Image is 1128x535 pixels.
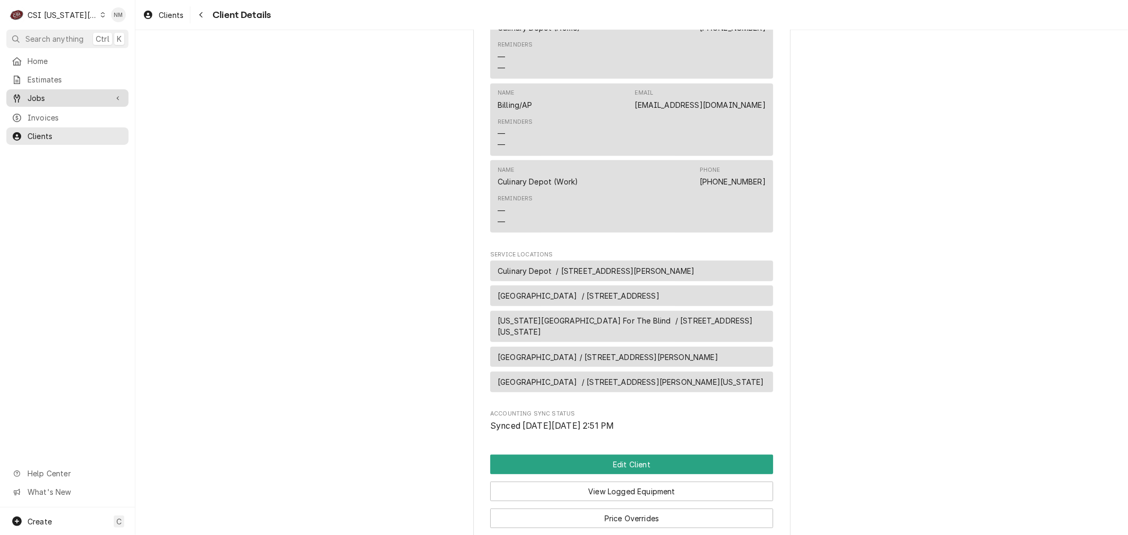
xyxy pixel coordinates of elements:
span: Accounting Sync Status [490,420,773,432]
div: Nancy Manuel's Avatar [111,7,126,22]
span: Home [27,56,123,67]
a: Clients [6,127,129,145]
div: Button Group Row [490,474,773,501]
div: Contact [490,160,773,233]
span: Estimates [27,74,123,85]
div: Reminders [498,41,533,49]
span: Invoices [27,112,123,123]
div: — [498,51,505,62]
span: [GEOGRAPHIC_DATA] / [STREET_ADDRESS] [498,290,659,301]
div: Billing/AP [498,99,533,110]
div: Accounting Sync Status [490,410,773,432]
a: [PHONE_NUMBER] [700,177,766,186]
div: Name [498,166,578,187]
span: C [116,516,122,527]
div: Name [498,89,515,97]
div: Reminders [498,195,533,203]
div: Service Location [490,311,773,343]
div: Service Locations List [490,261,773,396]
div: Email [635,89,766,110]
span: Ctrl [96,33,109,44]
div: — [498,139,505,150]
span: Create [27,517,52,526]
button: Edit Client [490,455,773,474]
div: Reminders [498,41,533,73]
button: Navigate back [192,6,209,23]
div: Reminders [498,195,533,227]
div: Phone [700,166,720,174]
span: What's New [27,486,122,497]
span: Search anything [25,33,84,44]
div: Service Location [490,261,773,281]
div: Service Locations [490,251,773,397]
div: NM [111,7,126,22]
button: Search anythingCtrlK [6,30,129,48]
a: Go to Help Center [6,465,129,482]
div: C [10,7,24,22]
span: Clients [27,131,123,142]
div: CSI Kansas City's Avatar [10,7,24,22]
button: View Logged Equipment [490,482,773,501]
div: Contact [490,84,773,156]
div: Button Group Row [490,455,773,474]
button: Price Overrides [490,509,773,528]
a: Estimates [6,71,129,88]
a: Home [6,52,129,70]
div: — [498,205,505,216]
div: — [498,62,505,73]
span: K [117,33,122,44]
div: Button Group [490,455,773,528]
span: Accounting Sync Status [490,410,773,418]
a: Clients [139,6,188,24]
span: [GEOGRAPHIC_DATA] / [STREET_ADDRESS][PERSON_NAME] [498,352,718,363]
span: Clients [159,10,184,21]
span: Jobs [27,93,107,104]
span: Client Details [209,8,271,22]
span: Synced [DATE][DATE] 2:51 PM [490,421,614,431]
span: Help Center [27,468,122,479]
span: [GEOGRAPHIC_DATA] / [STREET_ADDRESS][PERSON_NAME][US_STATE] [498,376,764,388]
div: Button Group Row [490,501,773,528]
a: [EMAIL_ADDRESS][DOMAIN_NAME] [635,100,766,109]
div: — [498,128,505,139]
div: Name [498,166,515,174]
div: Service Location [490,372,773,392]
div: Email [635,89,654,97]
a: Invoices [6,109,129,126]
div: Reminders [498,118,533,126]
div: Name [498,89,533,110]
div: Culinary Depot (Work) [498,176,578,187]
div: — [498,216,505,227]
div: CSI [US_STATE][GEOGRAPHIC_DATA] [27,10,97,21]
div: Service Location [490,285,773,306]
span: [US_STATE][GEOGRAPHIC_DATA] For The Blind / [STREET_ADDRESS][US_STATE] [498,315,766,337]
div: Reminders [498,118,533,150]
a: Go to What's New [6,483,129,501]
div: Phone [700,166,766,187]
span: Service Locations [490,251,773,259]
a: Go to Jobs [6,89,129,107]
span: Culinary Depot / [STREET_ADDRESS][PERSON_NAME] [498,265,695,276]
div: Service Location [490,347,773,367]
